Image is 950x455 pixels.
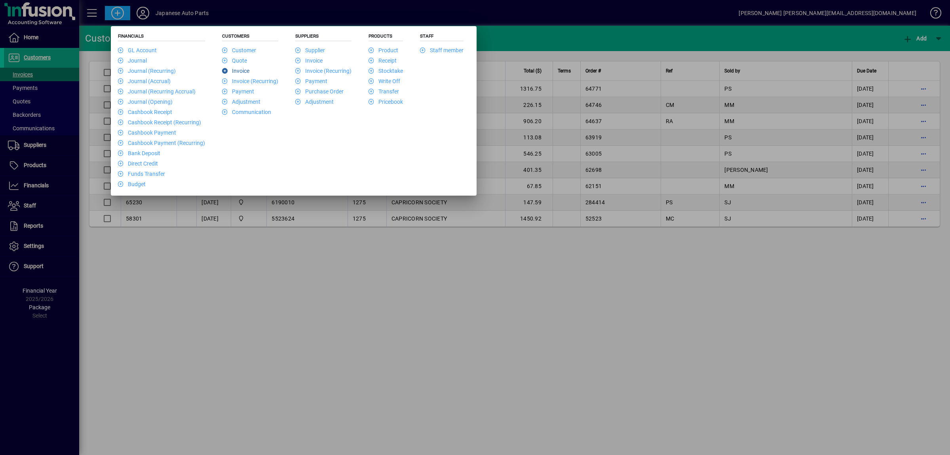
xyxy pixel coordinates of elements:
[295,33,351,41] h5: Suppliers
[295,88,344,95] a: Purchase Order
[118,47,157,53] a: GL Account
[295,47,325,53] a: Supplier
[118,150,160,156] a: Bank Deposit
[118,68,176,74] a: Journal (Recurring)
[222,109,271,115] a: Communication
[118,57,147,64] a: Journal
[118,160,158,167] a: Direct Credit
[369,47,398,53] a: Product
[222,57,247,64] a: Quote
[118,78,171,84] a: Journal (Accrual)
[369,57,397,64] a: Receipt
[222,99,260,105] a: Adjustment
[369,88,399,95] a: Transfer
[369,33,403,41] h5: Products
[118,88,196,95] a: Journal (Recurring Accrual)
[295,99,334,105] a: Adjustment
[222,47,256,53] a: Customer
[118,140,205,146] a: Cashbook Payment (Recurring)
[118,119,201,126] a: Cashbook Receipt (Recurring)
[222,78,278,84] a: Invoice (Recurring)
[369,99,403,105] a: Pricebook
[295,68,351,74] a: Invoice (Recurring)
[369,78,400,84] a: Write Off
[118,129,176,136] a: Cashbook Payment
[118,171,165,177] a: Funds Transfer
[222,88,254,95] a: Payment
[369,68,403,74] a: Stocktake
[295,57,323,64] a: Invoice
[118,99,173,105] a: Journal (Opening)
[222,68,249,74] a: Invoice
[222,33,278,41] h5: Customers
[118,33,205,41] h5: Financials
[118,181,146,187] a: Budget
[118,109,172,115] a: Cashbook Receipt
[295,78,327,84] a: Payment
[420,47,464,53] a: Staff member
[420,33,464,41] h5: Staff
